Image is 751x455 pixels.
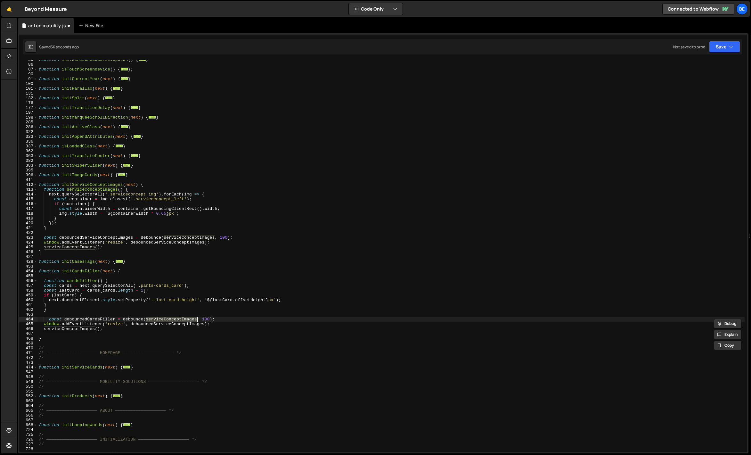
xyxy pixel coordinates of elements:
[19,192,37,197] div: 414
[19,110,37,115] div: 197
[19,168,37,173] div: 395
[19,379,37,384] div: 549
[19,77,37,81] div: 91
[19,96,37,101] div: 132
[19,302,37,307] div: 461
[19,331,37,336] div: 467
[123,423,131,426] span: ...
[19,149,37,153] div: 362
[19,418,37,423] div: 667
[19,197,37,202] div: 415
[133,135,141,138] span: ...
[19,442,37,447] div: 727
[19,211,37,216] div: 418
[118,173,126,177] span: ...
[28,22,66,29] div: anton mobility.js
[19,67,37,72] div: 87
[19,105,37,110] div: 177
[79,22,106,29] div: New File
[19,134,37,139] div: 323
[19,101,37,105] div: 176
[19,389,37,394] div: 551
[19,408,37,413] div: 665
[19,283,37,288] div: 457
[19,62,37,67] div: 86
[19,221,37,226] div: 420
[709,41,740,53] button: Save
[736,3,748,15] a: Be
[19,447,37,451] div: 728
[714,330,741,339] button: Explain
[120,77,128,80] span: ...
[19,202,37,206] div: 416
[19,115,37,120] div: 198
[19,346,37,351] div: 470
[1,1,17,17] a: 🤙
[19,437,37,442] div: 726
[19,178,37,182] div: 411
[19,269,37,274] div: 454
[19,317,37,322] div: 464
[19,264,37,269] div: 453
[19,235,37,240] div: 423
[19,413,37,418] div: 666
[19,153,37,158] div: 363
[19,394,37,399] div: 552
[115,144,123,148] span: ...
[19,399,37,403] div: 663
[19,120,37,125] div: 285
[19,355,37,360] div: 472
[19,259,37,264] div: 428
[19,327,37,331] div: 466
[19,288,37,293] div: 458
[19,427,37,432] div: 724
[673,44,705,50] div: Not saved to prod
[120,67,128,71] span: ...
[19,240,37,245] div: 424
[19,403,37,408] div: 664
[19,245,37,250] div: 425
[19,254,37,259] div: 427
[51,44,79,50] div: 56 seconds ago
[19,274,37,278] div: 455
[19,187,37,192] div: 413
[115,260,123,263] span: ...
[120,125,128,128] span: ...
[19,129,37,134] div: 322
[19,163,37,168] div: 383
[131,154,138,157] span: ...
[131,106,138,109] span: ...
[19,312,37,317] div: 463
[25,5,67,13] div: Beyond Measure
[113,87,120,90] span: ...
[138,58,146,61] span: ...
[19,298,37,302] div: 460
[148,115,156,119] span: ...
[19,72,37,77] div: 90
[39,44,79,50] div: Saved
[19,173,37,178] div: 396
[662,3,734,15] a: Connected to Webflow
[19,216,37,221] div: 419
[19,360,37,365] div: 473
[19,423,37,427] div: 668
[19,226,37,230] div: 421
[19,230,37,235] div: 422
[123,163,131,167] span: ...
[19,125,37,129] div: 286
[123,365,131,369] span: ...
[714,341,741,350] button: Copy
[19,375,37,379] div: 548
[19,370,37,375] div: 547
[349,3,403,15] button: Code Only
[19,91,37,96] div: 131
[19,351,37,355] div: 471
[19,139,37,144] div: 336
[19,250,37,254] div: 426
[714,319,741,328] button: Debug
[19,182,37,187] div: 412
[19,144,37,149] div: 337
[19,293,37,298] div: 459
[19,81,37,86] div: 100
